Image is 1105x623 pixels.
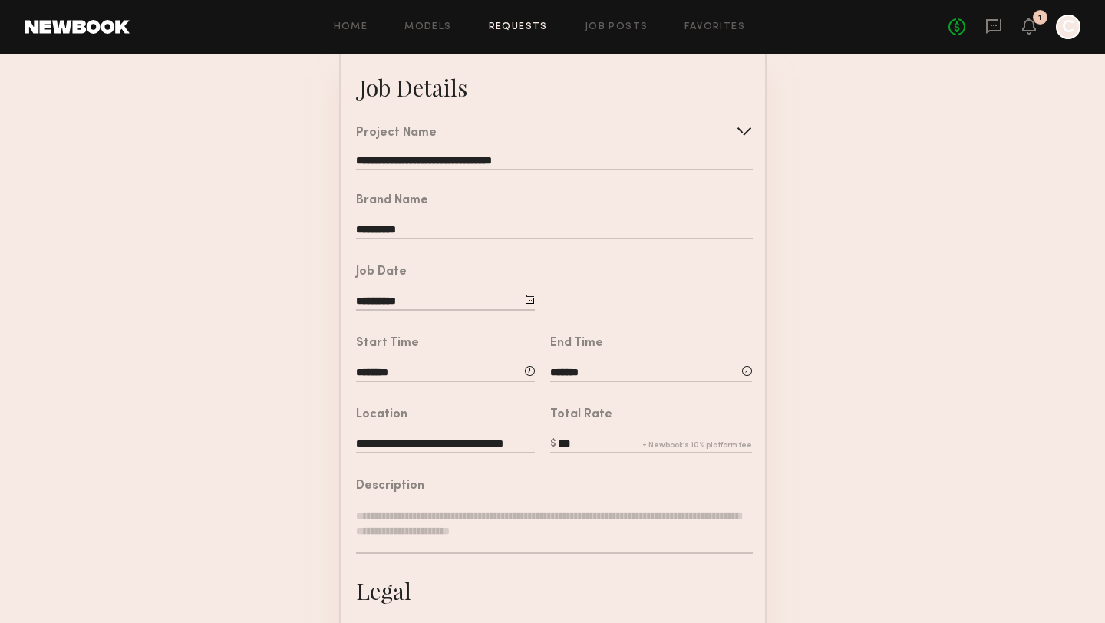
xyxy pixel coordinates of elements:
[684,22,745,32] a: Favorites
[404,22,451,32] a: Models
[550,338,603,350] div: End Time
[356,575,411,606] div: Legal
[356,409,407,421] div: Location
[550,409,612,421] div: Total Rate
[585,22,648,32] a: Job Posts
[356,480,424,493] div: Description
[356,338,419,350] div: Start Time
[359,72,467,103] div: Job Details
[334,22,368,32] a: Home
[1056,15,1080,39] a: C
[356,266,407,279] div: Job Date
[356,195,428,207] div: Brand Name
[1038,14,1042,22] div: 1
[489,22,548,32] a: Requests
[356,127,437,140] div: Project Name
